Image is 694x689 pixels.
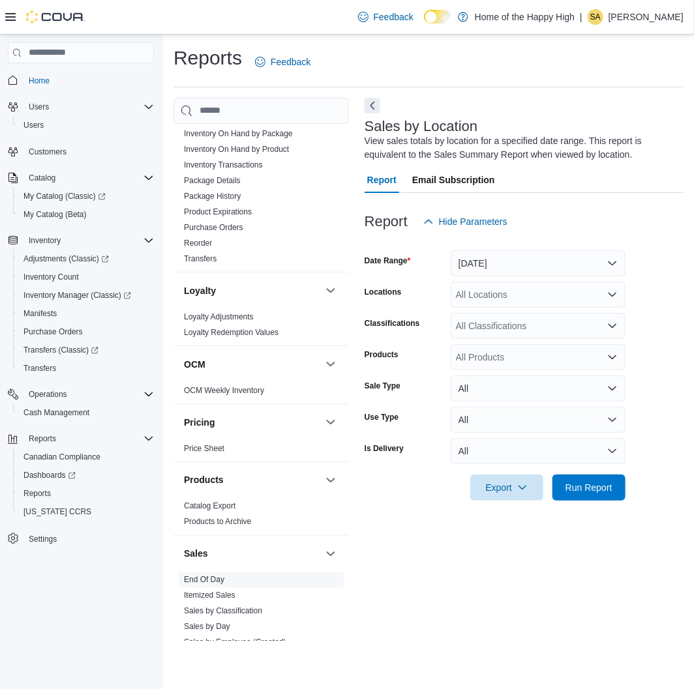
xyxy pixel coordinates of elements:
a: Settings [23,531,62,547]
span: Purchase Orders [184,222,243,233]
button: OCM [184,358,320,371]
button: Inventory [23,233,66,248]
a: Cash Management [18,405,95,420]
a: Canadian Compliance [18,449,106,465]
a: Inventory On Hand by Product [184,145,289,154]
a: Loyalty Adjustments [184,312,254,321]
button: All [451,407,626,433]
span: Catalog [29,173,55,183]
h3: OCM [184,358,205,371]
span: My Catalog (Beta) [23,209,87,220]
h3: Sales by Location [365,119,478,134]
span: Package Details [184,175,241,186]
label: Date Range [365,256,411,266]
button: Pricing [184,416,320,429]
button: Reports [3,430,159,448]
span: Run Report [566,481,612,494]
button: Inventory Count [13,268,159,286]
span: Reports [23,488,51,499]
span: Washington CCRS [18,504,154,520]
button: Export [470,475,543,501]
button: [US_STATE] CCRS [13,503,159,521]
h3: Report [365,214,408,229]
span: Product Expirations [184,207,252,217]
a: Dashboards [18,467,81,483]
span: Transfers (Classic) [23,345,98,355]
span: Adjustments (Classic) [18,251,154,267]
button: All [451,375,626,402]
a: Manifests [18,306,62,321]
div: Inventory [173,79,349,272]
span: Users [18,117,154,133]
span: Feedback [374,10,414,23]
button: Cash Management [13,403,159,422]
span: OCM Weekly Inventory [184,385,264,396]
a: Itemized Sales [184,591,235,600]
button: Loyalty [184,284,320,297]
a: Sales by Employee (Created) [184,638,286,647]
button: My Catalog (Beta) [13,205,159,224]
a: My Catalog (Classic) [18,188,111,204]
a: Users [18,117,49,133]
button: Reports [13,484,159,503]
input: Dark Mode [424,10,451,23]
a: My Catalog (Classic) [13,187,159,205]
a: Transfers (Classic) [18,342,104,358]
span: Cash Management [18,405,154,420]
span: Feedback [271,55,310,68]
label: Is Delivery [365,443,404,454]
p: | [580,9,582,25]
span: Canadian Compliance [23,452,100,462]
span: Loyalty Redemption Values [184,327,279,338]
span: Catalog [23,170,154,186]
span: Inventory Manager (Classic) [18,287,154,303]
button: OCM [323,357,339,372]
button: Hide Parameters [418,209,513,235]
button: Loyalty [323,283,339,299]
div: OCM [173,383,349,403]
span: Inventory Transactions [184,160,263,170]
span: Customers [29,147,67,157]
span: Sales by Day [184,622,230,632]
a: Transfers [18,360,61,376]
a: Loyalty Redemption Values [184,328,279,337]
span: Users [29,102,49,112]
a: Feedback [353,4,419,30]
a: Package Details [184,176,241,185]
span: Adjustments (Classic) [23,254,109,264]
button: Users [13,116,159,134]
button: Settings [3,529,159,548]
span: Price Sheet [184,443,224,454]
img: Cova [26,10,85,23]
span: Users [23,99,154,115]
a: Feedback [250,49,316,75]
button: Sales [323,546,339,562]
a: Inventory On Hand by Package [184,129,293,138]
a: Purchase Orders [184,223,243,232]
span: Reorder [184,238,212,248]
span: Inventory [29,235,61,246]
div: Loyalty [173,309,349,345]
span: Settings [29,534,57,544]
button: Products [323,473,339,488]
span: My Catalog (Classic) [23,191,106,201]
button: Reports [23,431,61,447]
span: Reports [29,433,56,444]
div: Shawn Alexander [588,9,603,25]
span: Reports [18,486,154,501]
span: Reports [23,431,154,447]
button: [DATE] [451,250,626,276]
button: Open list of options [607,289,618,300]
span: Manifests [23,308,57,319]
span: My Catalog (Beta) [18,207,154,222]
a: Reports [18,486,56,501]
a: Catalog Export [184,502,235,511]
a: My Catalog (Beta) [18,207,92,222]
a: Price Sheet [184,444,224,453]
div: View sales totals by location for a specified date range. This report is equivalent to the Sales ... [365,134,677,162]
span: Loyalty Adjustments [184,312,254,322]
a: Home [23,73,55,89]
p: Home of the Happy High [475,9,575,25]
